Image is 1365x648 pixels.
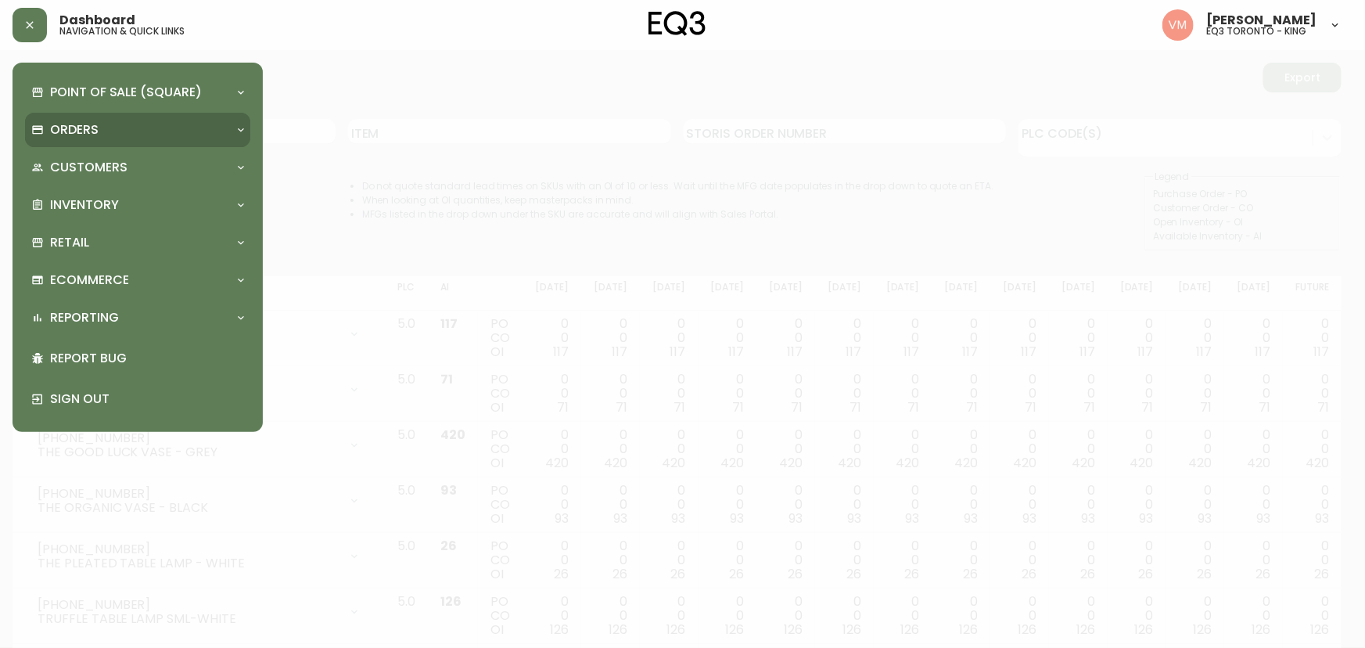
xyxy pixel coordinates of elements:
p: Inventory [50,196,119,214]
div: Report Bug [25,338,250,379]
div: Orders [25,113,250,147]
p: Point of Sale (Square) [50,84,202,101]
div: Sign Out [25,379,250,419]
div: Inventory [25,188,250,222]
h5: navigation & quick links [59,27,185,36]
h5: eq3 toronto - king [1206,27,1306,36]
img: 0f63483a436850f3a2e29d5ab35f16df [1162,9,1194,41]
div: Point of Sale (Square) [25,75,250,110]
p: Customers [50,159,128,176]
p: Orders [50,121,99,139]
p: Retail [50,234,89,251]
div: Ecommerce [25,263,250,297]
p: Reporting [50,309,119,326]
p: Sign Out [50,391,244,408]
div: Reporting [25,301,250,335]
span: [PERSON_NAME] [1206,14,1317,27]
p: Ecommerce [50,272,129,289]
img: logo [648,11,706,36]
div: Retail [25,225,250,260]
span: Dashboard [59,14,135,27]
div: Customers [25,150,250,185]
p: Report Bug [50,350,244,367]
